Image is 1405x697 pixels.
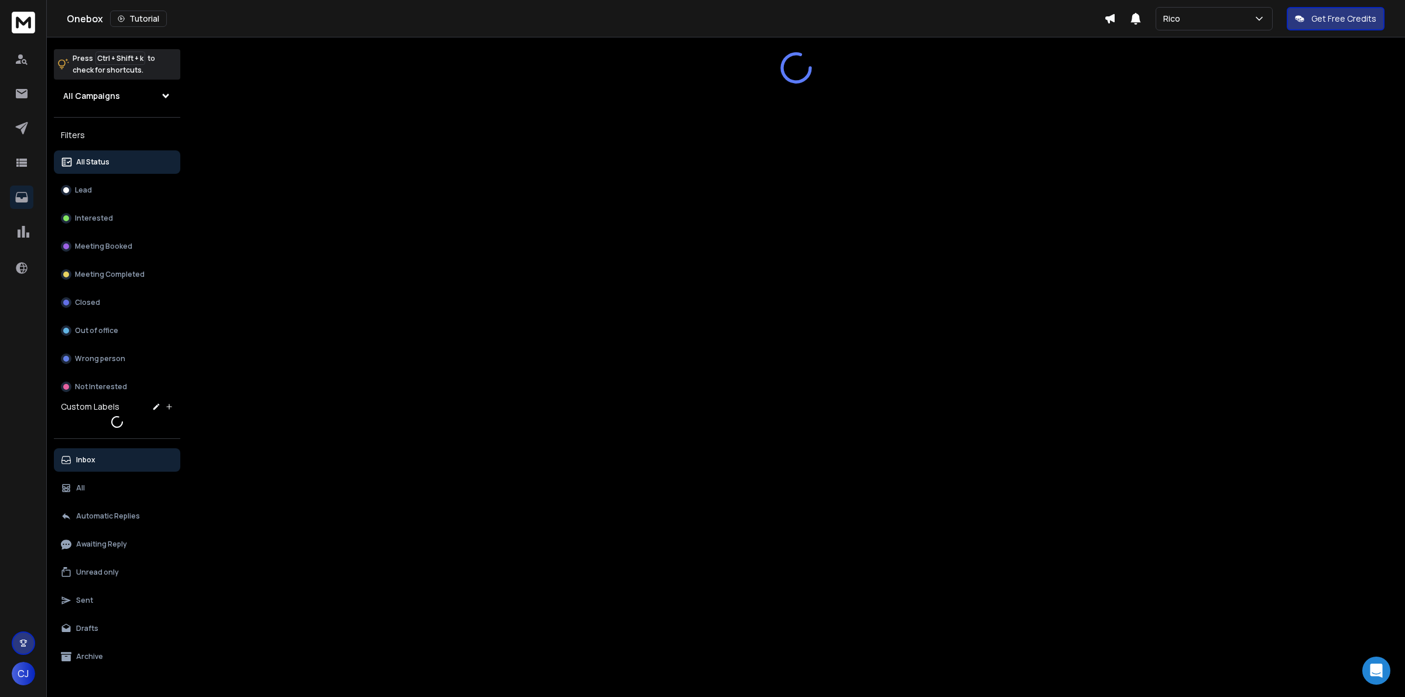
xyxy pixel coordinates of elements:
span: Ctrl + Shift + k [95,51,145,65]
h3: Custom Labels [61,401,119,413]
button: All Campaigns [54,84,180,108]
p: Lead [75,186,92,195]
button: Archive [54,645,180,668]
button: Unread only [54,561,180,584]
button: Out of office [54,319,180,342]
p: Out of office [75,326,118,335]
p: Closed [75,298,100,307]
button: Inbox [54,448,180,472]
p: All [76,483,85,493]
button: Awaiting Reply [54,533,180,556]
p: Not Interested [75,382,127,392]
h1: All Campaigns [63,90,120,102]
div: Onebox [67,11,1104,27]
p: Awaiting Reply [76,540,127,549]
p: Drafts [76,624,98,633]
button: Sent [54,589,180,612]
button: CJ [12,662,35,685]
p: Rico [1163,13,1185,25]
p: Interested [75,214,113,223]
p: Meeting Completed [75,270,145,279]
button: Tutorial [110,11,167,27]
button: Meeting Completed [54,263,180,286]
p: Wrong person [75,354,125,363]
div: Open Intercom Messenger [1362,657,1390,685]
button: Wrong person [54,347,180,370]
p: Archive [76,652,103,661]
p: Press to check for shortcuts. [73,53,155,76]
p: Meeting Booked [75,242,132,251]
button: Lead [54,178,180,202]
button: Not Interested [54,375,180,399]
button: Meeting Booked [54,235,180,258]
button: Drafts [54,617,180,640]
p: Get Free Credits [1311,13,1376,25]
p: Unread only [76,568,119,577]
p: Automatic Replies [76,511,140,521]
button: Get Free Credits [1287,7,1385,30]
p: Inbox [76,455,95,465]
button: Interested [54,207,180,230]
p: All Status [76,157,109,167]
p: Sent [76,596,93,605]
button: Automatic Replies [54,504,180,528]
button: All Status [54,150,180,174]
button: All [54,476,180,500]
button: Closed [54,291,180,314]
h3: Filters [54,127,180,143]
